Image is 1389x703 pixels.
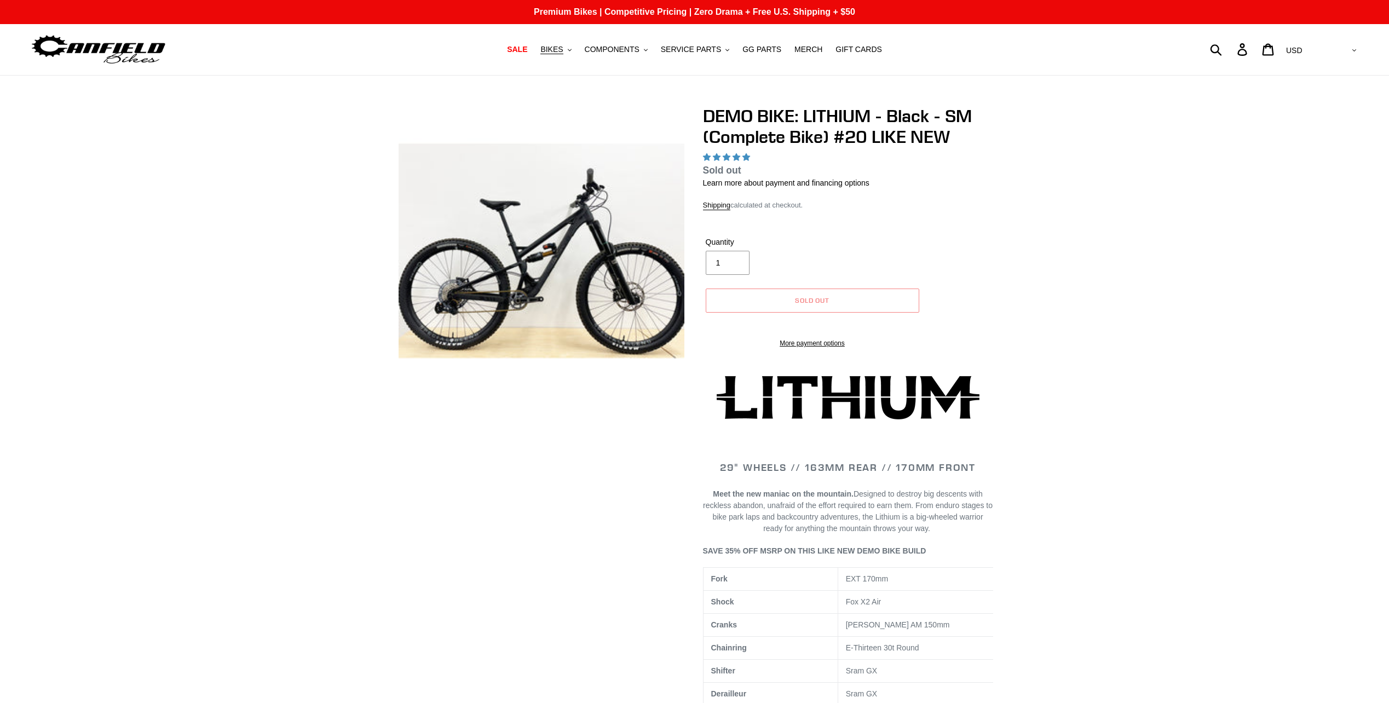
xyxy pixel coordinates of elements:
span: From enduro stages to bike park laps and backcountry adventures, the Lithium is a big-wheeled war... [712,501,993,533]
b: Meet the new maniac on the mountain. [713,489,854,498]
a: GIFT CARDS [830,42,887,57]
label: Quantity [706,237,810,248]
span: Sold out [795,296,830,304]
span: Sold out [703,165,741,176]
a: SALE [502,42,533,57]
button: COMPONENTS [579,42,653,57]
span: SAVE 35% OFF MSRP ON THIS LIKE NEW DEMO BIKE BUILD [703,546,926,555]
button: SERVICE PARTS [655,42,735,57]
span: 5.00 stars [703,153,752,162]
img: DEMO BIKE: LITHIUM - Black - SM (Complete Bike) #20 LIKE NEW [399,108,684,394]
span: MERCH [794,45,822,54]
b: Fork [711,574,728,583]
h1: DEMO BIKE: LITHIUM - Black - SM (Complete Bike) #20 LIKE NEW [703,106,993,148]
td: Sram GX [838,660,1002,683]
span: SERVICE PARTS [661,45,721,54]
b: Derailleur [711,689,747,698]
b: Shifter [711,666,735,675]
input: Search [1216,37,1244,61]
a: MERCH [789,42,828,57]
img: Lithium-Logo_480x480.png [717,376,979,419]
span: . [928,524,930,533]
div: calculated at checkout. [703,200,993,211]
span: BIKES [540,45,563,54]
a: GG PARTS [737,42,787,57]
span: SALE [507,45,527,54]
button: Sold out [706,289,919,313]
a: Learn more about payment and financing options [703,178,869,187]
span: [PERSON_NAME] AM 150mm [846,620,950,629]
span: 29" WHEELS // 163mm REAR // 170mm FRONT [720,461,976,474]
b: Cranks [711,620,737,629]
a: More payment options [706,338,919,348]
span: Fox X2 Air [846,597,881,606]
span: Designed to destroy big descents with reckless abandon, unafraid of the effort required to earn t... [703,489,993,533]
span: GIFT CARDS [835,45,882,54]
b: Shock [711,597,734,606]
b: Chainring [711,643,747,652]
button: BIKES [535,42,577,57]
img: Canfield Bikes [30,32,167,67]
a: Shipping [703,201,731,210]
p: EXT 170mm [846,573,995,585]
span: COMPONENTS [585,45,639,54]
span: GG PARTS [742,45,781,54]
span: E-Thirteen 30t Round [846,643,919,652]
